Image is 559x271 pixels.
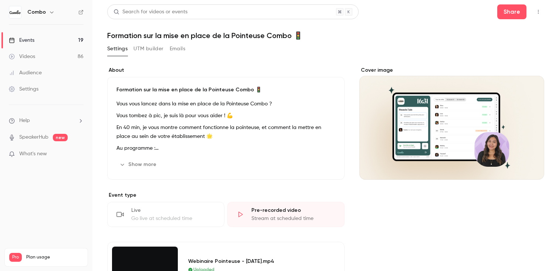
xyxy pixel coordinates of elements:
[497,4,526,19] button: Share
[27,9,46,16] h6: Combo
[251,207,335,214] div: Pre-recorded video
[188,257,327,265] div: Webinaire Pointeuse - [DATE].mp4
[9,37,34,44] div: Events
[9,85,38,93] div: Settings
[251,215,335,222] div: Stream at scheduled time
[107,31,544,40] h1: Formation sur la mise en place de la Pointeuse Combo 🚦
[9,117,84,125] li: help-dropdown-opener
[116,144,335,153] p: Au programme :
[19,117,30,125] span: Help
[116,123,335,141] p: En 40 min, je vous montre comment fonctionne la pointeuse, et comment la mettre en place au sein ...
[19,150,47,158] span: What's new
[359,67,544,74] label: Cover image
[116,111,335,120] p: Vous tombez à pic, je suis là pour vous aider ! 💪
[107,202,224,227] div: LiveGo live at scheduled time
[131,215,215,222] div: Go live at scheduled time
[107,192,345,199] p: Event type
[107,43,128,55] button: Settings
[133,43,163,55] button: UTM builder
[116,99,335,108] p: Vous vous lancez dans la mise en place de la Pointeuse Combo ?
[75,151,84,157] iframe: Noticeable Trigger
[9,253,22,262] span: Pro
[19,133,48,141] a: SpeakerHub
[9,69,42,77] div: Audience
[227,202,345,227] div: Pre-recorded videoStream at scheduled time
[131,207,215,214] div: Live
[170,43,185,55] button: Emails
[26,254,83,260] span: Plan usage
[107,67,345,74] label: About
[9,6,21,18] img: Combo
[9,53,35,60] div: Videos
[53,134,68,141] span: new
[359,67,544,180] section: Cover image
[116,159,161,170] button: Show more
[114,8,187,16] div: Search for videos or events
[116,86,335,94] p: Formation sur la mise en place de la Pointeuse Combo 🚦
